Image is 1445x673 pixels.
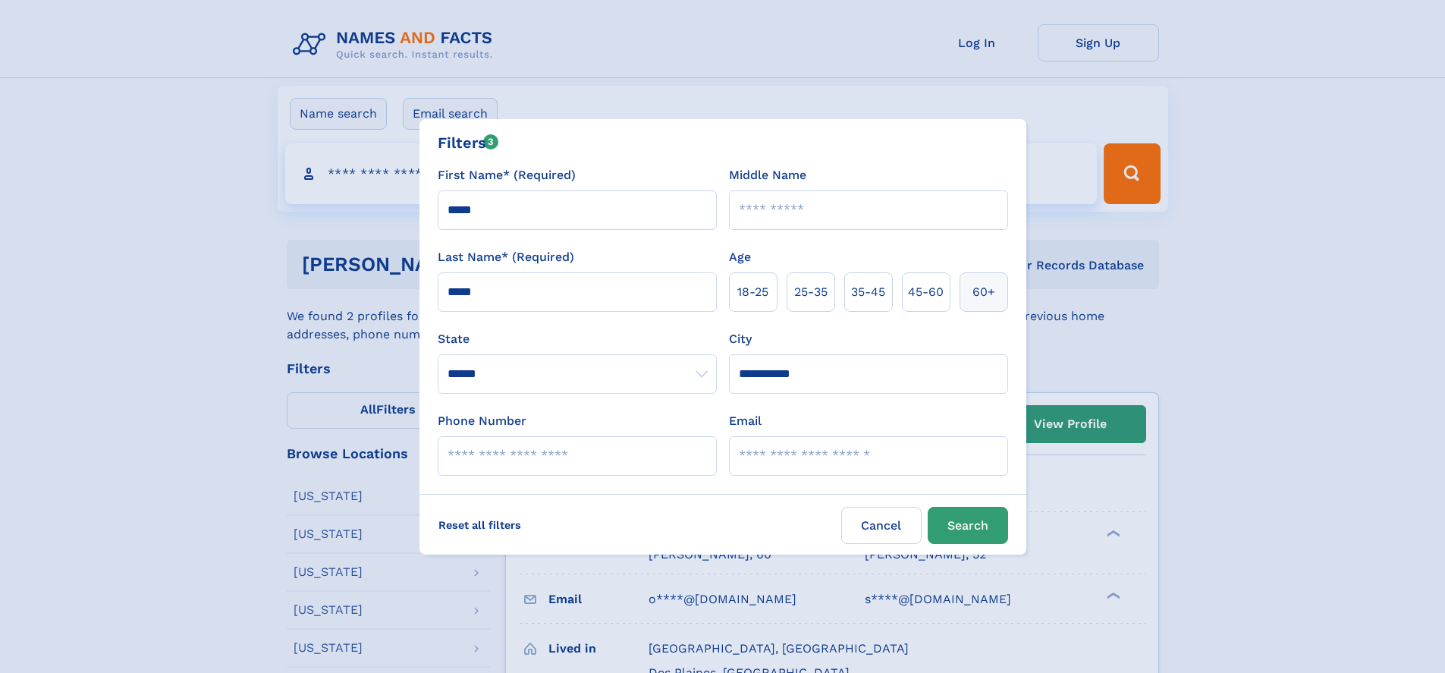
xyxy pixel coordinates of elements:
span: 18‑25 [737,283,768,301]
label: Age [729,248,751,266]
span: 25‑35 [794,283,828,301]
label: City [729,330,752,348]
label: State [438,330,717,348]
label: Email [729,412,762,430]
label: Phone Number [438,412,526,430]
span: 60+ [972,283,995,301]
label: Reset all filters [429,507,531,543]
label: Cancel [841,507,922,544]
span: 35‑45 [851,283,885,301]
button: Search [928,507,1008,544]
label: Middle Name [729,166,806,184]
div: Filters [438,131,499,154]
label: Last Name* (Required) [438,248,574,266]
label: First Name* (Required) [438,166,576,184]
span: 45‑60 [908,283,944,301]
